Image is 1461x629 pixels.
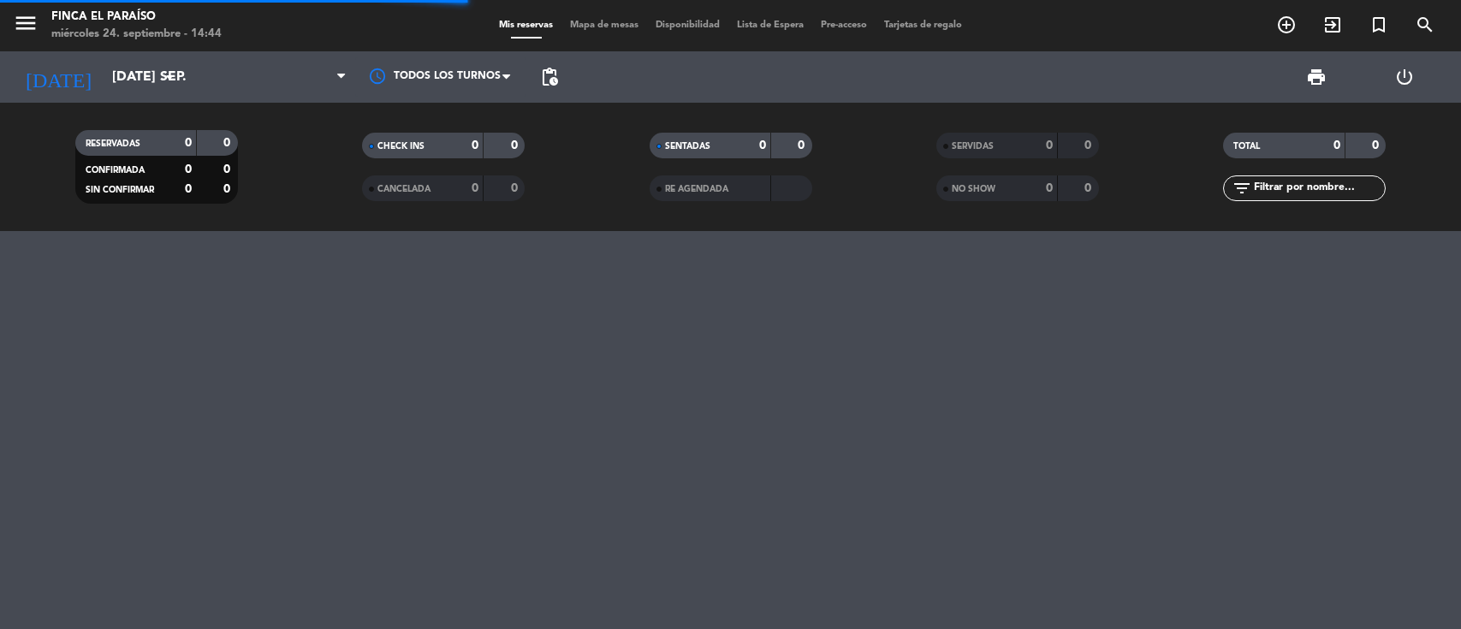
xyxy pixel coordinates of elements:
[665,185,728,193] span: RE AGENDADA
[223,137,234,149] strong: 0
[13,10,39,36] i: menu
[13,58,104,96] i: [DATE]
[377,142,425,151] span: CHECK INS
[1415,15,1435,35] i: search
[665,142,710,151] span: SENTADAS
[490,21,561,30] span: Mis reservas
[876,21,971,30] span: Tarjetas de regalo
[1394,67,1415,87] i: power_settings_new
[952,142,994,151] span: SERVIDAS
[185,137,192,149] strong: 0
[185,183,192,195] strong: 0
[159,67,180,87] i: arrow_drop_down
[1084,139,1095,151] strong: 0
[51,26,222,43] div: miércoles 24. septiembre - 14:44
[759,139,766,151] strong: 0
[511,182,521,194] strong: 0
[472,139,478,151] strong: 0
[1046,139,1053,151] strong: 0
[1252,179,1385,198] input: Filtrar por nombre...
[472,182,478,194] strong: 0
[185,163,192,175] strong: 0
[86,139,140,148] span: RESERVADAS
[1372,139,1382,151] strong: 0
[1276,15,1297,35] i: add_circle_outline
[539,67,560,87] span: pending_actions
[1233,142,1260,151] span: TOTAL
[812,21,876,30] span: Pre-acceso
[1369,15,1389,35] i: turned_in_not
[561,21,647,30] span: Mapa de mesas
[13,10,39,42] button: menu
[1360,51,1448,103] div: LOG OUT
[1232,178,1252,199] i: filter_list
[1333,139,1340,151] strong: 0
[1046,182,1053,194] strong: 0
[952,185,995,193] span: NO SHOW
[1084,182,1095,194] strong: 0
[377,185,431,193] span: CANCELADA
[647,21,728,30] span: Disponibilidad
[511,139,521,151] strong: 0
[1306,67,1327,87] span: print
[798,139,808,151] strong: 0
[86,186,154,194] span: SIN CONFIRMAR
[728,21,812,30] span: Lista de Espera
[223,183,234,195] strong: 0
[51,9,222,26] div: Finca El Paraíso
[223,163,234,175] strong: 0
[86,166,145,175] span: CONFIRMADA
[1322,15,1343,35] i: exit_to_app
